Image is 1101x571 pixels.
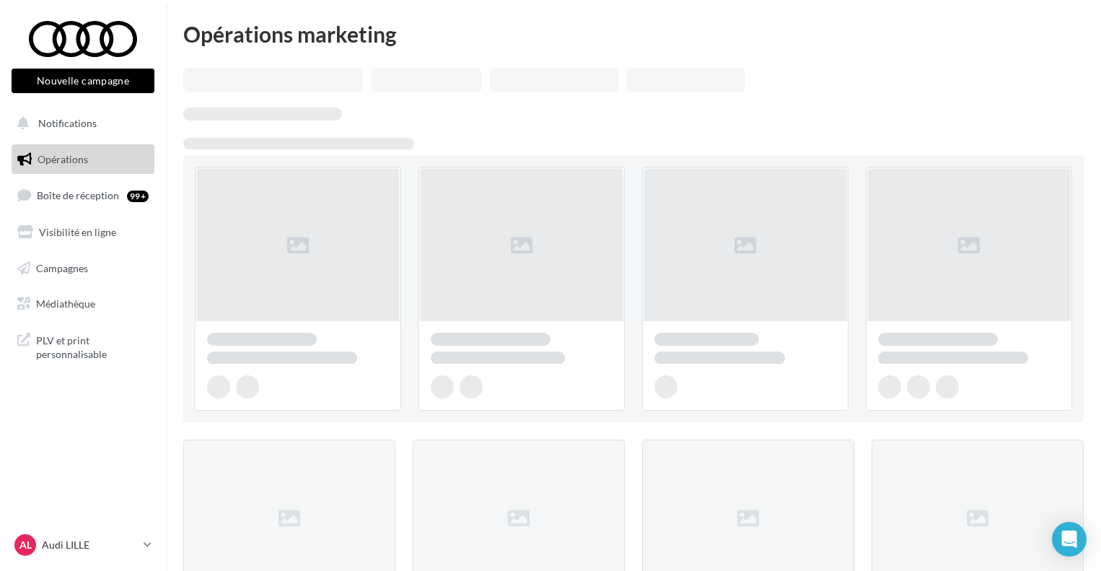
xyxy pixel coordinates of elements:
a: Campagnes [9,253,157,284]
a: Boîte de réception99+ [9,180,157,211]
a: Médiathèque [9,289,157,319]
a: PLV et print personnalisable [9,325,157,367]
div: Open Intercom Messenger [1052,522,1087,557]
span: Opérations [38,153,88,165]
div: 99+ [127,191,149,202]
span: Notifications [38,117,97,129]
span: Campagnes [36,261,88,274]
span: AL [19,538,32,552]
button: Nouvelle campagne [12,69,154,93]
span: Médiathèque [36,297,95,310]
a: Opérations [9,144,157,175]
a: Visibilité en ligne [9,217,157,248]
button: Notifications [9,108,152,139]
p: Audi LILLE [42,538,138,552]
span: Boîte de réception [37,189,119,201]
span: Visibilité en ligne [39,226,116,238]
a: AL Audi LILLE [12,531,154,559]
span: PLV et print personnalisable [36,331,149,362]
div: Opérations marketing [183,23,1084,45]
